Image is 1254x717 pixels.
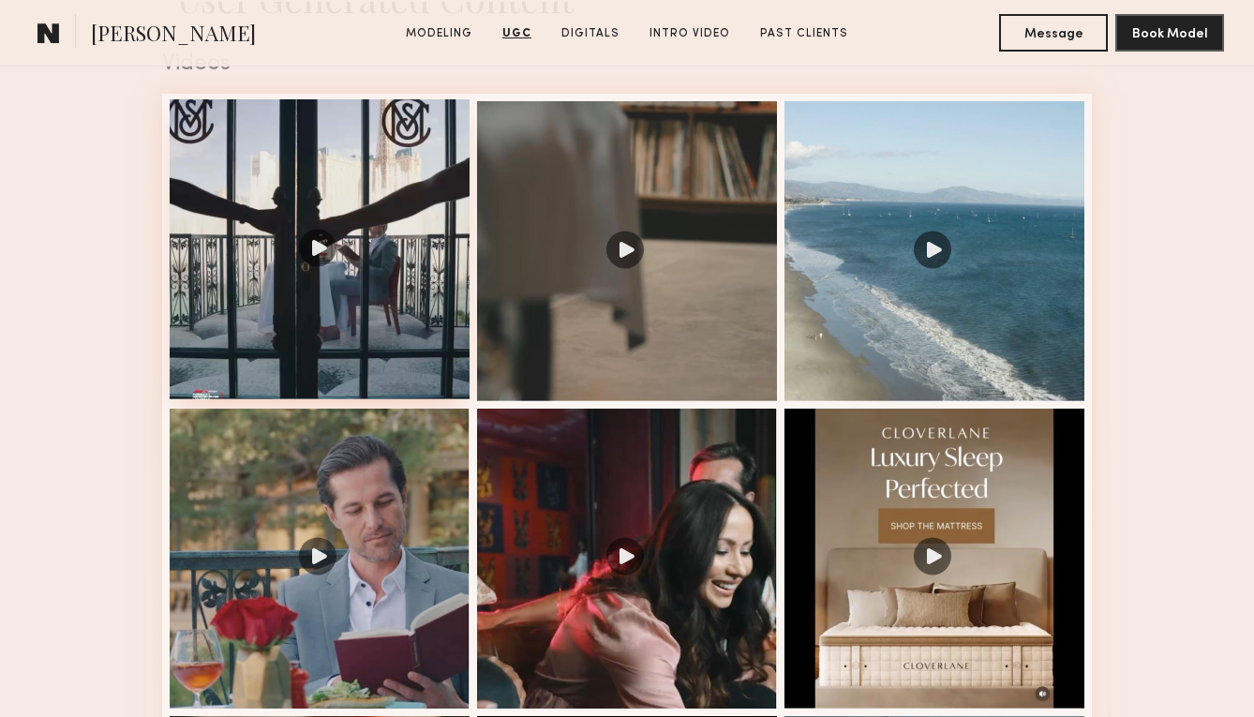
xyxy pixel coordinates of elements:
[554,25,627,42] a: Digitals
[642,25,738,42] a: Intro Video
[495,25,539,42] a: UGC
[999,14,1108,52] button: Message
[398,25,480,42] a: Modeling
[753,25,856,42] a: Past Clients
[91,19,256,52] span: [PERSON_NAME]
[1115,14,1224,52] button: Book Model
[1115,24,1224,40] a: Book Model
